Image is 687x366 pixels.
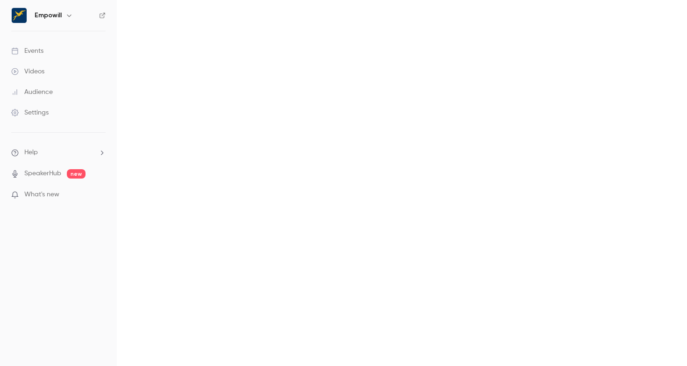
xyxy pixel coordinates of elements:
[35,11,62,20] h6: Empowill
[11,46,43,56] div: Events
[67,169,86,179] span: new
[24,169,61,179] a: SpeakerHub
[11,148,106,158] li: help-dropdown-opener
[12,8,27,23] img: Empowill
[24,148,38,158] span: Help
[11,87,53,97] div: Audience
[11,67,44,76] div: Videos
[11,108,49,117] div: Settings
[24,190,59,200] span: What's new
